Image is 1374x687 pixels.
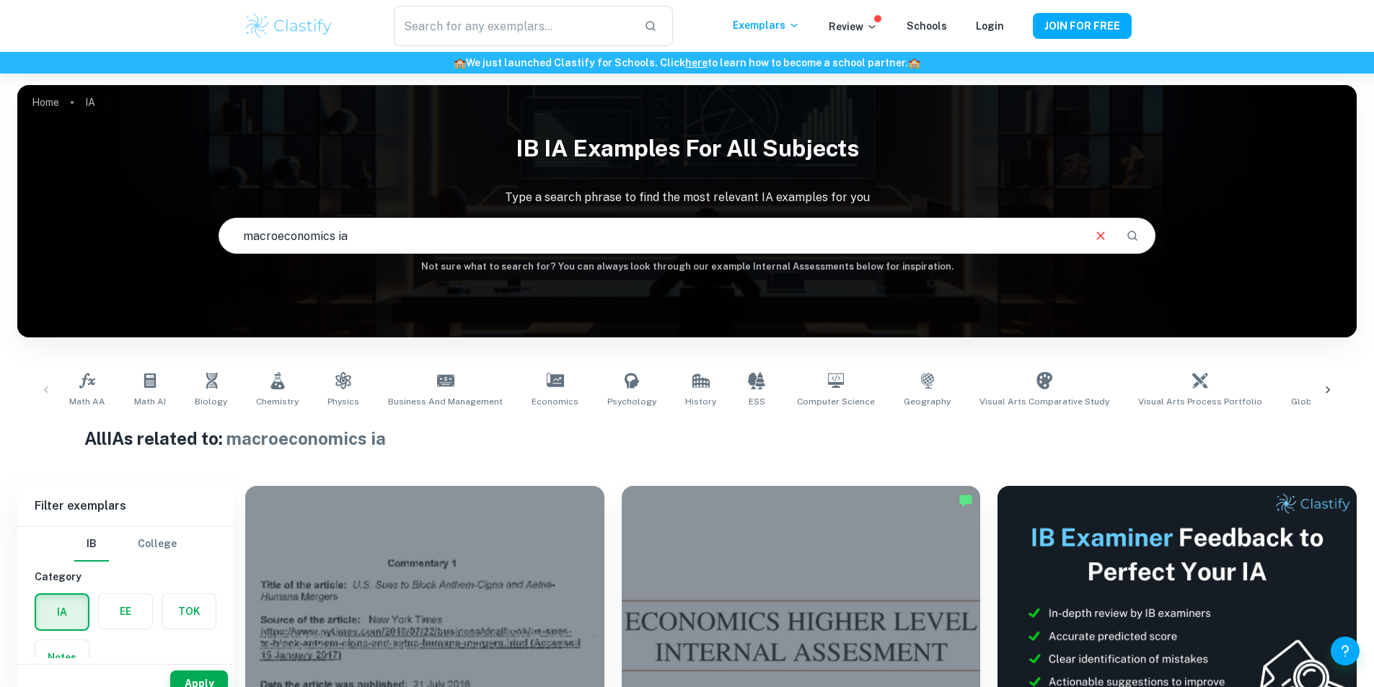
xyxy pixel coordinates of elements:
[907,20,947,32] a: Schools
[32,92,59,112] a: Home
[162,594,216,629] button: TOK
[532,395,578,408] span: Economics
[36,595,88,629] button: IA
[1331,637,1360,665] button: Help and Feedback
[3,55,1371,71] h6: We just launched Clastify for Schools. Click to learn how to become a school partner.
[979,395,1109,408] span: Visual Arts Comparative Study
[74,527,177,562] div: Filter type choice
[829,19,878,35] p: Review
[35,569,216,585] h6: Category
[226,428,386,448] span: macroeconomics ia
[685,57,708,68] a: here
[134,395,166,408] span: Math AI
[138,527,177,562] button: College
[74,527,109,562] button: IB
[17,260,1357,274] h6: Not sure what to search for? You can always look through our example Internal Assessments below f...
[976,20,1004,32] a: Login
[908,57,920,68] span: 🏫
[1033,13,1132,39] button: JOIN FOR FREE
[388,395,503,408] span: Business and Management
[749,395,765,408] span: ESS
[1291,395,1354,408] span: Global Politics
[85,94,95,110] p: IA
[17,189,1357,206] p: Type a search phrase to find the most relevant IA examples for you
[243,12,335,40] img: Clastify logo
[84,425,1290,451] h1: All IAs related to:
[904,395,951,408] span: Geography
[1120,223,1145,248] button: Search
[797,395,875,408] span: Computer Science
[1138,395,1262,408] span: Visual Arts Process Portfolio
[327,395,359,408] span: Physics
[685,395,716,408] span: History
[195,395,227,408] span: Biology
[69,395,105,408] span: Math AA
[35,640,89,675] button: Notes
[454,57,466,68] span: 🏫
[394,6,632,46] input: Search for any exemplars...
[733,17,800,33] p: Exemplars
[607,395,656,408] span: Psychology
[256,395,299,408] span: Chemistry
[959,493,973,508] img: Marked
[219,216,1082,256] input: E.g. player arrangements, enthalpy of combustion, analysis of a big city...
[1087,222,1114,249] button: Clear
[17,486,234,526] h6: Filter exemplars
[17,125,1357,172] h1: IB IA examples for all subjects
[99,594,152,629] button: EE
